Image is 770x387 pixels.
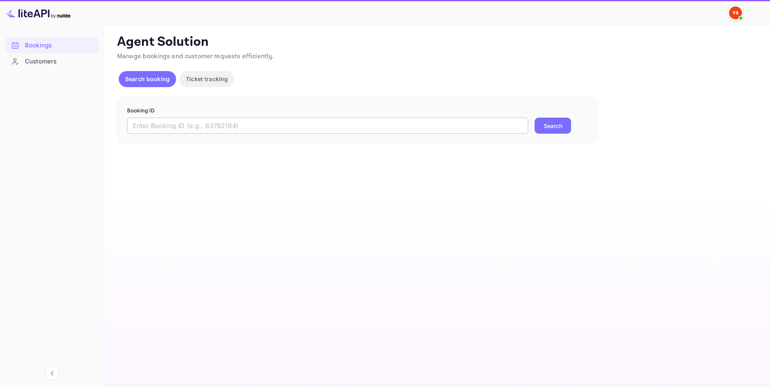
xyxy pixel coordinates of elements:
[127,107,588,115] p: Booking ID
[117,52,274,61] span: Manage bookings and customer requests efficiently.
[25,57,95,66] div: Customers
[5,54,99,69] a: Customers
[186,75,228,83] p: Ticket tracking
[5,38,99,53] a: Bookings
[117,34,756,50] p: Agent Solution
[729,6,742,19] img: Yandex Support
[125,75,170,83] p: Search booking
[127,118,528,134] input: Enter Booking ID (e.g., 63782194)
[6,6,71,19] img: LiteAPI logo
[25,41,95,50] div: Bookings
[535,118,571,134] button: Search
[45,366,59,381] button: Collapse navigation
